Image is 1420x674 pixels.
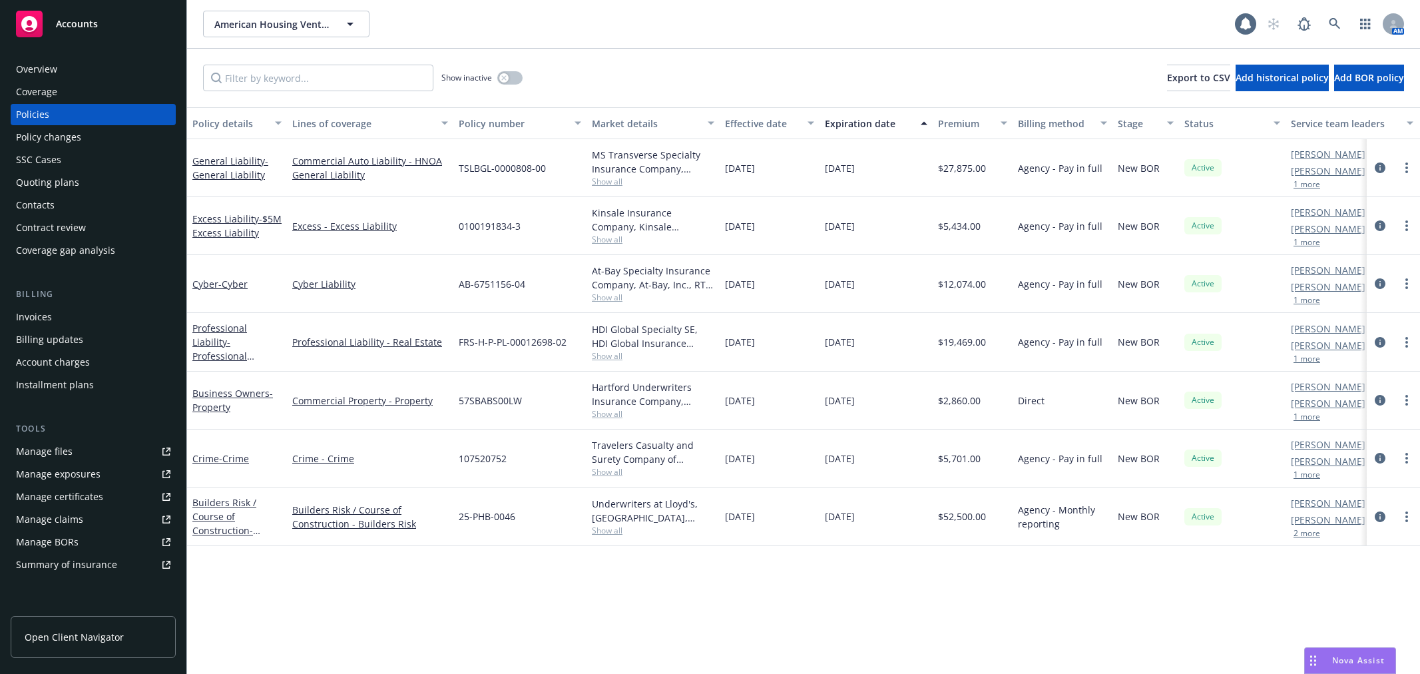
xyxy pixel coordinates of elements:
[1190,394,1216,406] span: Active
[1118,394,1160,408] span: New BOR
[592,292,714,303] span: Show all
[1190,336,1216,348] span: Active
[459,219,521,233] span: 0100191834-3
[1291,396,1365,410] a: [PERSON_NAME]
[11,240,176,261] a: Coverage gap analysis
[11,374,176,396] a: Installment plans
[1291,205,1365,219] a: [PERSON_NAME]
[1018,335,1102,349] span: Agency - Pay in full
[292,219,448,233] a: Excess - Excess Liability
[592,380,714,408] div: Hartford Underwriters Insurance Company, Hartford Insurance Group
[1190,452,1216,464] span: Active
[11,602,176,615] div: Analytics hub
[192,387,273,414] a: Business Owners
[459,117,567,131] div: Policy number
[1291,164,1365,178] a: [PERSON_NAME]
[1294,238,1320,246] button: 1 more
[725,394,755,408] span: [DATE]
[11,59,176,80] a: Overview
[16,217,86,238] div: Contract review
[1294,355,1320,363] button: 1 more
[1294,471,1320,479] button: 1 more
[825,335,855,349] span: [DATE]
[825,509,855,523] span: [DATE]
[725,277,755,291] span: [DATE]
[11,531,176,553] a: Manage BORs
[453,107,587,139] button: Policy number
[459,394,522,408] span: 57SBABS00LW
[1118,117,1159,131] div: Stage
[16,554,117,575] div: Summary of insurance
[1334,71,1404,84] span: Add BOR policy
[16,352,90,373] div: Account charges
[192,452,249,465] a: Crime
[441,72,492,83] span: Show inactive
[292,452,448,466] a: Crime - Crime
[1291,496,1365,510] a: [PERSON_NAME]
[592,408,714,420] span: Show all
[1291,222,1365,236] a: [PERSON_NAME]
[203,11,369,37] button: American Housing Ventures, LLC
[1118,335,1160,349] span: New BOR
[16,464,101,485] div: Manage exposures
[1291,513,1365,527] a: [PERSON_NAME]
[938,335,986,349] span: $19,469.00
[1167,65,1230,91] button: Export to CSV
[1167,71,1230,84] span: Export to CSV
[1118,277,1160,291] span: New BOR
[1018,117,1092,131] div: Billing method
[292,154,448,168] a: Commercial Auto Liability - HNOA
[192,336,254,376] span: - Professional Liability
[16,172,79,193] div: Quoting plans
[16,486,103,507] div: Manage certificates
[592,438,714,466] div: Travelers Casualty and Surety Company of America, Travelers Insurance
[1018,277,1102,291] span: Agency - Pay in full
[938,394,981,408] span: $2,860.00
[933,107,1013,139] button: Premium
[1291,11,1317,37] a: Report a Bug
[292,335,448,349] a: Professional Liability - Real Estate
[16,509,83,530] div: Manage claims
[725,335,755,349] span: [DATE]
[825,219,855,233] span: [DATE]
[1372,218,1388,234] a: circleInformation
[187,107,287,139] button: Policy details
[725,219,755,233] span: [DATE]
[1013,107,1112,139] button: Billing method
[825,452,855,466] span: [DATE]
[1399,509,1415,525] a: more
[16,104,49,125] div: Policies
[292,117,433,131] div: Lines of coverage
[938,219,981,233] span: $5,434.00
[11,81,176,103] a: Coverage
[938,452,981,466] span: $5,701.00
[11,127,176,148] a: Policy changes
[218,278,248,290] span: - Cyber
[825,394,855,408] span: [DATE]
[203,65,433,91] input: Filter by keyword...
[587,107,720,139] button: Market details
[287,107,453,139] button: Lines of coverage
[459,509,515,523] span: 25-PHB-0046
[11,288,176,301] div: Billing
[1291,263,1365,277] a: [PERSON_NAME]
[459,335,567,349] span: FRS-H-P-PL-00012698-02
[1018,219,1102,233] span: Agency - Pay in full
[192,278,248,290] a: Cyber
[1399,276,1415,292] a: more
[720,107,820,139] button: Effective date
[1399,218,1415,234] a: more
[592,264,714,292] div: At-Bay Specialty Insurance Company, At-Bay, Inc., RT Specialty Insurance Services, LLC (RSG Speci...
[1286,107,1419,139] button: Service team leaders
[1291,117,1399,131] div: Service team leaders
[16,149,61,170] div: SSC Cases
[11,509,176,530] a: Manage claims
[1372,509,1388,525] a: circleInformation
[1372,392,1388,408] a: circleInformation
[1321,11,1348,37] a: Search
[1179,107,1286,139] button: Status
[16,374,94,396] div: Installment plans
[592,117,700,131] div: Market details
[11,104,176,125] a: Policies
[1372,276,1388,292] a: circleInformation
